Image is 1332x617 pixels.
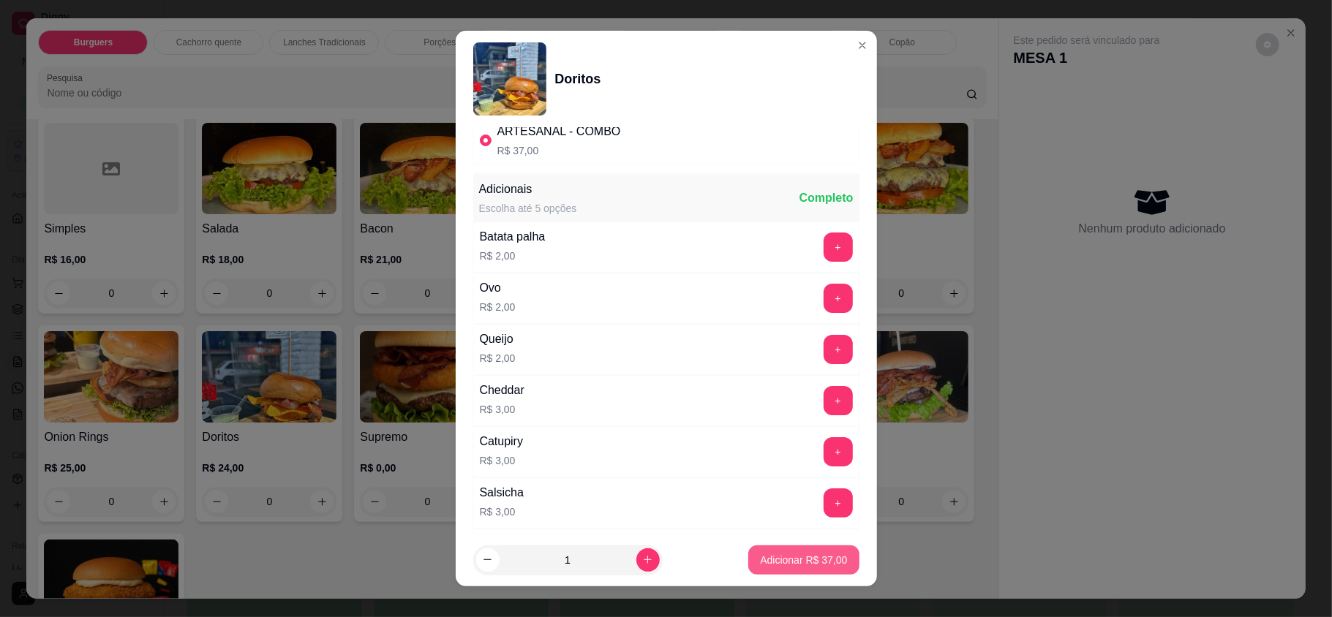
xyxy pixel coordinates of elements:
button: add [824,488,853,518]
p: R$ 2,00 [480,300,516,314]
p: Adicionar R$ 37,00 [760,553,847,567]
button: add [824,335,853,364]
p: R$ 3,00 [480,453,524,468]
div: Salsicha [480,484,524,501]
div: Ovo [480,279,516,297]
div: Completo [799,189,854,207]
button: Adicionar R$ 37,00 [748,545,859,575]
p: R$ 2,00 [480,249,546,263]
button: add [824,386,853,415]
button: add [824,232,853,262]
button: increase-product-quantity [636,548,660,572]
p: R$ 3,00 [480,504,524,519]
div: Cheddar [480,382,524,399]
div: Doritos [555,69,601,89]
button: add [824,284,853,313]
div: Catupiry [480,433,524,450]
div: Batata palha [480,228,546,246]
div: Escolha até 5 opções [479,201,577,216]
button: Close [851,34,874,57]
img: product-image [473,42,546,116]
button: decrease-product-quantity [476,548,500,572]
p: R$ 2,00 [480,351,516,366]
div: ARTESANAL - COMBO [497,123,621,140]
div: Adicionais [479,181,577,198]
p: R$ 37,00 [497,143,621,158]
p: R$ 3,00 [480,402,524,417]
div: Queijo [480,330,516,348]
button: add [824,437,853,466]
